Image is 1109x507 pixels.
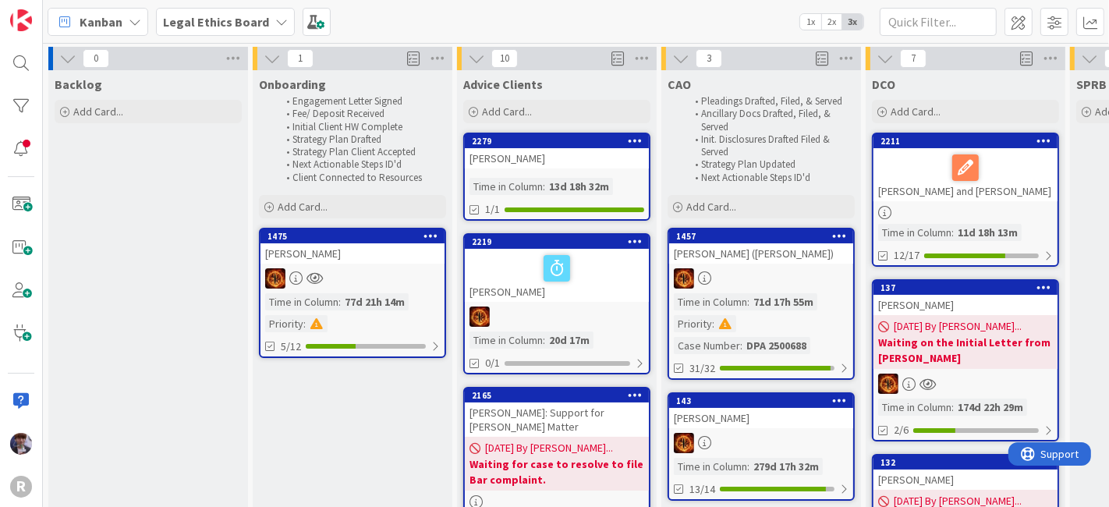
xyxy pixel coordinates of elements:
[278,200,328,214] span: Add Card...
[873,134,1058,148] div: 2211
[465,307,649,327] div: TR
[268,231,445,242] div: 1475
[1076,76,1107,92] span: SPRB
[472,390,649,401] div: 2165
[742,337,810,354] div: DPA 2500688
[33,2,71,21] span: Support
[163,14,269,30] b: Legal Ethics Board
[669,394,853,408] div: 143
[668,392,855,501] a: 143[PERSON_NAME]TRTime in Column:279d 17h 32m13/14
[465,388,649,402] div: 2165
[686,158,852,171] li: Strategy Plan Updated
[686,133,852,159] li: Init. Disclosures Drafted Filed & Served
[278,133,444,146] li: Strategy Plan Drafted
[872,133,1059,267] a: 2211[PERSON_NAME] and [PERSON_NAME]Time in Column:11d 18h 13m12/17
[278,108,444,120] li: Fee/ Deposit Received
[689,481,715,498] span: 13/14
[674,337,740,354] div: Case Number
[676,231,853,242] div: 1457
[894,422,909,438] span: 2/6
[696,49,722,68] span: 3
[674,293,747,310] div: Time in Column
[465,402,649,437] div: [PERSON_NAME]: Support for [PERSON_NAME] Matter
[465,388,649,437] div: 2165[PERSON_NAME]: Support for [PERSON_NAME] Matter
[463,233,650,374] a: 2219[PERSON_NAME]TRTime in Column:20d 17m0/1
[873,456,1058,490] div: 132[PERSON_NAME]
[669,408,853,428] div: [PERSON_NAME]
[265,293,338,310] div: Time in Column
[951,399,954,416] span: :
[674,458,747,475] div: Time in Column
[73,105,123,119] span: Add Card...
[900,49,927,68] span: 7
[472,136,649,147] div: 2279
[880,457,1058,468] div: 132
[669,229,853,243] div: 1457
[465,148,649,168] div: [PERSON_NAME]
[465,235,649,249] div: 2219
[10,476,32,498] div: R
[674,268,694,289] img: TR
[260,229,445,264] div: 1475[PERSON_NAME]
[878,399,951,416] div: Time in Column
[842,14,863,30] span: 3x
[954,224,1022,241] div: 11d 18h 13m
[880,136,1058,147] div: 2211
[878,335,1053,366] b: Waiting on the Initial Letter from [PERSON_NAME]
[669,433,853,453] div: TR
[747,458,749,475] span: :
[740,337,742,354] span: :
[491,49,518,68] span: 10
[265,315,303,332] div: Priority
[260,243,445,264] div: [PERSON_NAME]
[686,108,852,133] li: Ancillary Docs Drafted, Filed, & Served
[545,178,613,195] div: 13d 18h 32m
[80,12,122,31] span: Kanban
[485,355,500,371] span: 0/1
[674,433,694,453] img: TR
[747,293,749,310] span: :
[669,268,853,289] div: TR
[891,105,941,119] span: Add Card...
[278,172,444,184] li: Client Connected to Resources
[674,315,712,332] div: Priority
[821,14,842,30] span: 2x
[469,456,644,487] b: Waiting for case to resolve to file Bar complaint.
[472,236,649,247] div: 2219
[259,228,446,358] a: 1475[PERSON_NAME]TRTime in Column:77d 21h 14mPriority:5/12
[873,148,1058,201] div: [PERSON_NAME] and [PERSON_NAME]
[259,76,326,92] span: Onboarding
[278,146,444,158] li: Strategy Plan Client Accepted
[676,395,853,406] div: 143
[686,95,852,108] li: Pleadings Drafted, Filed, & Served
[873,295,1058,315] div: [PERSON_NAME]
[10,9,32,31] img: Visit kanbanzone.com
[55,76,102,92] span: Backlog
[668,228,855,380] a: 1457[PERSON_NAME] ([PERSON_NAME])TRTime in Column:71d 17h 55mPriority:Case Number:DPA 250068831/32
[260,229,445,243] div: 1475
[880,8,997,36] input: Quick Filter...
[894,247,919,264] span: 12/17
[894,318,1022,335] span: [DATE] By [PERSON_NAME]...
[260,268,445,289] div: TR
[686,172,852,184] li: Next Actionable Steps ID'd
[83,49,109,68] span: 0
[686,200,736,214] span: Add Card...
[543,178,545,195] span: :
[872,279,1059,441] a: 137[PERSON_NAME][DATE] By [PERSON_NAME]...Waiting on the Initial Letter from [PERSON_NAME]TRTime ...
[463,133,650,221] a: 2279[PERSON_NAME]Time in Column:13d 18h 32m1/1
[465,134,649,168] div: 2279[PERSON_NAME]
[465,235,649,302] div: 2219[PERSON_NAME]
[469,307,490,327] img: TR
[669,229,853,264] div: 1457[PERSON_NAME] ([PERSON_NAME])
[669,394,853,428] div: 143[PERSON_NAME]
[878,224,951,241] div: Time in Column
[951,224,954,241] span: :
[278,121,444,133] li: Initial Client HW Complete
[543,331,545,349] span: :
[469,331,543,349] div: Time in Column
[878,374,898,394] img: TR
[281,339,301,355] span: 5/12
[954,399,1027,416] div: 174d 22h 29m
[872,76,895,92] span: DCO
